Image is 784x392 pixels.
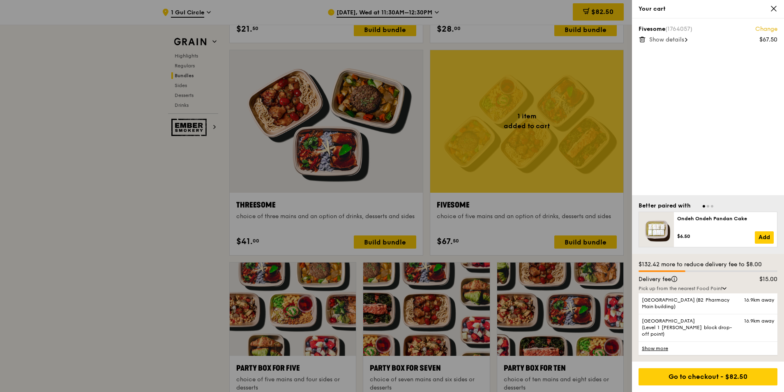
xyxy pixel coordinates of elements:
span: 16.9km away [744,318,774,324]
div: Go to checkout - $82.50 [639,368,777,385]
div: $67.50 [759,36,777,44]
div: Better paired with [639,202,691,210]
span: Go to slide 3 [711,205,713,208]
div: Ondeh Ondeh Pandan Cake [677,215,774,222]
span: (1764057) [665,25,692,32]
a: Show more [639,341,777,355]
div: $15.00 [745,275,783,284]
div: Your cart [639,5,777,13]
a: Add [755,231,774,244]
div: $132.42 more to reduce delivery fee to $8.00 [639,261,777,269]
span: [GEOGRAPHIC_DATA] (B2 Pharmacy Main building) [642,297,741,310]
div: Fivesome [639,25,777,33]
span: Go to slide 2 [707,205,709,208]
span: Go to slide 1 [703,205,705,208]
div: $6.50 [677,233,755,240]
div: Pick up from the nearest Food Point [639,285,777,292]
span: Show details [649,36,684,43]
a: Change [755,25,777,33]
div: Delivery fee [634,275,745,284]
span: [GEOGRAPHIC_DATA] (Level 1 [PERSON_NAME] block drop-off point) [642,318,741,337]
span: 16.9km away [744,297,774,303]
